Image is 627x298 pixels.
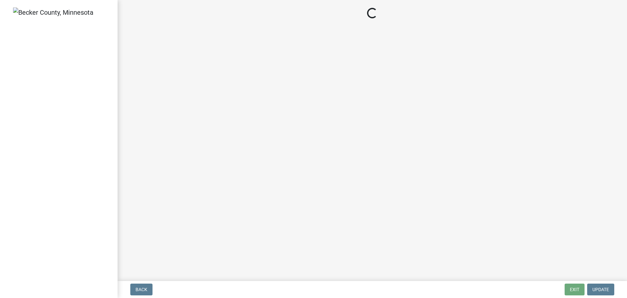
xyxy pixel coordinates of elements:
[136,287,147,292] span: Back
[13,8,93,17] img: Becker County, Minnesota
[587,284,614,295] button: Update
[565,284,585,295] button: Exit
[130,284,153,295] button: Back
[592,287,609,292] span: Update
